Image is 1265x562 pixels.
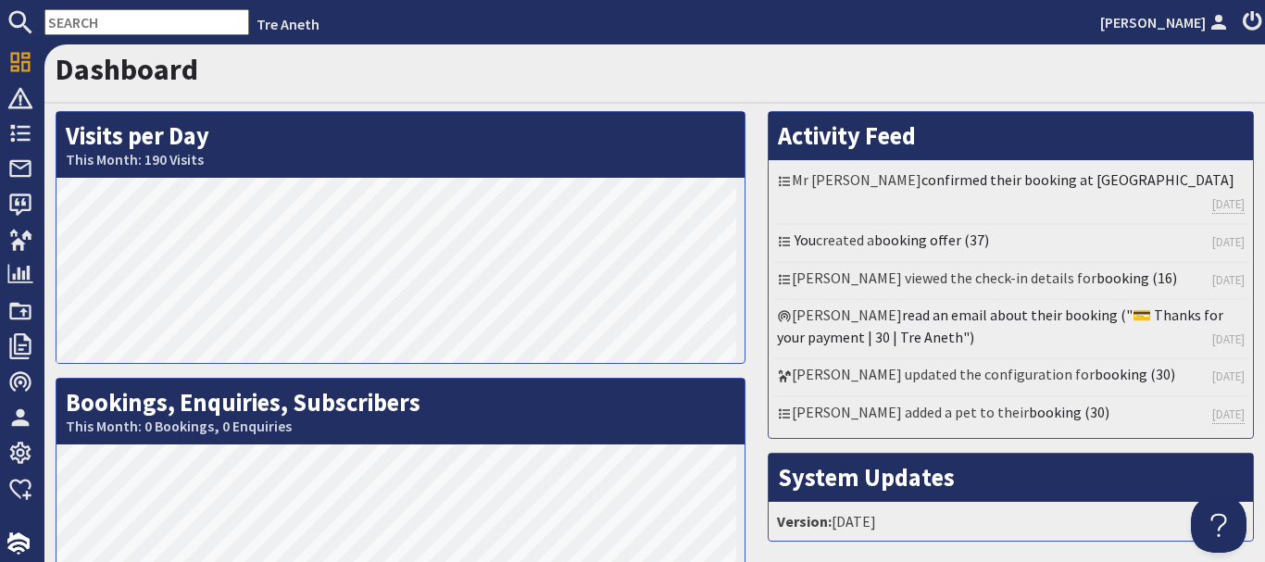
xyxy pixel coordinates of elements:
small: This Month: 190 Visits [66,151,735,169]
h2: Bookings, Enquiries, Subscribers [56,379,745,444]
a: booking (16) [1096,269,1177,287]
a: [DATE] [1212,331,1245,348]
li: [PERSON_NAME] [773,300,1248,359]
iframe: Toggle Customer Support [1191,497,1246,553]
a: booking (30) [1029,403,1109,421]
a: Activity Feed [778,120,916,151]
a: confirmed their booking at [GEOGRAPHIC_DATA] [921,170,1234,189]
h2: Visits per Day [56,112,745,178]
a: booking offer (37) [874,231,989,249]
a: [DATE] [1212,271,1245,289]
img: staytech_i_w-64f4e8e9ee0a9c174fd5317b4b171b261742d2d393467e5bdba4413f4f884c10.svg [7,532,30,555]
a: You [795,231,816,249]
li: [PERSON_NAME] updated the configuration for [773,359,1248,396]
li: [PERSON_NAME] viewed the check-in details for [773,263,1248,300]
li: [PERSON_NAME] added a pet to their [773,397,1248,433]
li: Mr [PERSON_NAME] [773,165,1248,225]
a: read an email about their booking ("💳 Thanks for your payment | 30 | Tre Aneth") [777,306,1223,346]
a: System Updates [778,462,955,493]
a: Tre Aneth [257,15,319,33]
a: booking (30) [1095,365,1175,383]
li: created a [773,225,1248,262]
li: [DATE] [773,506,1248,536]
a: [DATE] [1212,406,1245,424]
a: [DATE] [1212,233,1245,251]
a: Dashboard [56,51,198,88]
small: This Month: 0 Bookings, 0 Enquiries [66,418,735,435]
a: [DATE] [1212,195,1245,214]
input: SEARCH [44,9,249,35]
a: [PERSON_NAME] [1100,11,1232,33]
strong: Version: [777,512,832,531]
a: [DATE] [1212,368,1245,385]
